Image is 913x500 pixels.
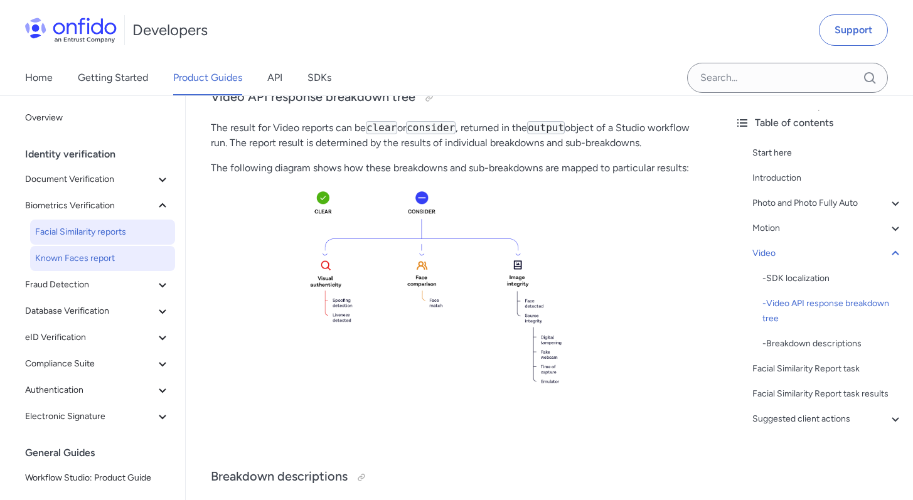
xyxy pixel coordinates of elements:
[687,63,888,93] input: Onfido search input field
[366,121,397,134] code: clear
[20,193,175,218] button: Biometrics Verification
[25,277,155,292] span: Fraud Detection
[25,409,155,424] span: Electronic Signature
[752,146,903,161] a: Start here
[20,299,175,324] button: Database Verification
[25,383,155,398] span: Authentication
[819,14,888,46] a: Support
[25,18,117,43] img: Onfido Logo
[35,225,170,240] span: Facial Similarity reports
[211,186,700,440] img: Face Video breakdown tree
[30,220,175,245] a: Facial Similarity reports
[752,196,903,211] a: Photo and Photo Fully Auto
[267,60,282,95] a: API
[752,361,903,376] a: Facial Similarity Report task
[527,121,565,134] code: output
[25,356,155,371] span: Compliance Suite
[211,467,700,487] h3: Breakdown descriptions
[762,336,903,351] div: - Breakdown descriptions
[78,60,148,95] a: Getting Started
[307,60,331,95] a: SDKs
[25,142,180,167] div: Identity verification
[762,296,903,326] a: -Video API response breakdown tree
[752,412,903,427] a: Suggested client actions
[132,20,208,40] h1: Developers
[25,330,155,345] span: eID Verification
[20,404,175,429] button: Electronic Signature
[25,304,155,319] span: Database Verification
[25,172,155,187] span: Document Verification
[20,325,175,350] button: eID Verification
[752,171,903,186] a: Introduction
[211,88,700,108] h3: Video API response breakdown tree
[20,465,175,491] a: Workflow Studio: Product Guide
[20,351,175,376] button: Compliance Suite
[25,60,53,95] a: Home
[752,386,903,402] a: Facial Similarity Report task results
[762,271,903,286] a: -SDK localization
[406,121,456,134] code: consider
[762,336,903,351] a: -Breakdown descriptions
[211,161,700,176] p: The following diagram shows how these breakdowns and sub-breakdowns are mapped to particular resu...
[173,60,242,95] a: Product Guides
[25,440,180,465] div: General Guides
[25,110,170,125] span: Overview
[20,167,175,192] button: Document Verification
[762,296,903,326] div: - Video API response breakdown tree
[735,115,903,130] div: Table of contents
[35,251,170,266] span: Known Faces report
[211,120,700,151] p: The result for Video reports can be or , returned in the object of a Studio workflow run. The rep...
[20,105,175,130] a: Overview
[20,272,175,297] button: Fraud Detection
[752,246,903,261] a: Video
[25,471,170,486] span: Workflow Studio: Product Guide
[25,198,155,213] span: Biometrics Verification
[752,221,903,236] a: Motion
[20,378,175,403] button: Authentication
[30,246,175,271] a: Known Faces report
[762,271,903,286] div: - SDK localization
